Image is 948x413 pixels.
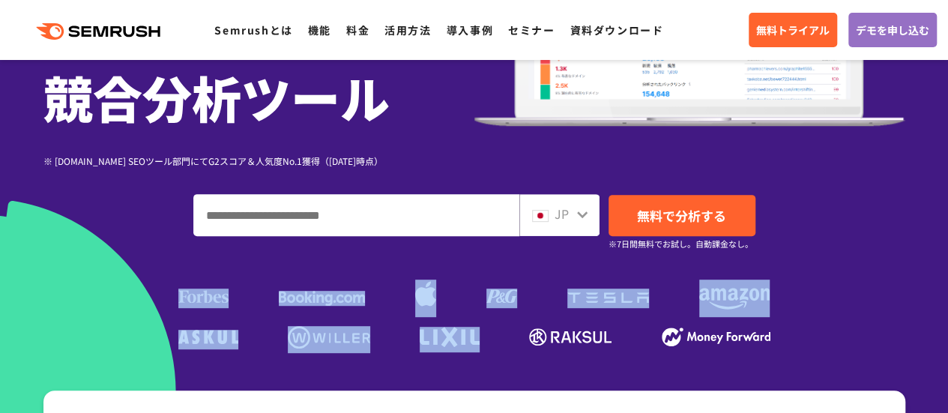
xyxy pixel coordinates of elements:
input: ドメイン、キーワードまたはURLを入力してください [194,195,519,235]
a: 無料トライアル [749,13,837,47]
a: 資料ダウンロード [570,22,663,37]
a: 料金 [346,22,369,37]
a: 活用方法 [384,22,431,37]
span: 無料トライアル [756,22,830,38]
a: 機能 [308,22,331,37]
a: セミナー [508,22,555,37]
a: 無料で分析する [609,195,755,236]
span: 無料で分析する [637,206,726,225]
a: デモを申し込む [848,13,937,47]
a: Semrushとは [214,22,292,37]
small: ※7日間無料でお試し。自動課金なし。 [609,237,753,251]
div: ※ [DOMAIN_NAME] SEOツール部門にてG2スコア＆人気度No.1獲得（[DATE]時点） [43,154,474,168]
a: 導入事例 [447,22,493,37]
span: デモを申し込む [856,22,929,38]
span: JP [555,205,569,223]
